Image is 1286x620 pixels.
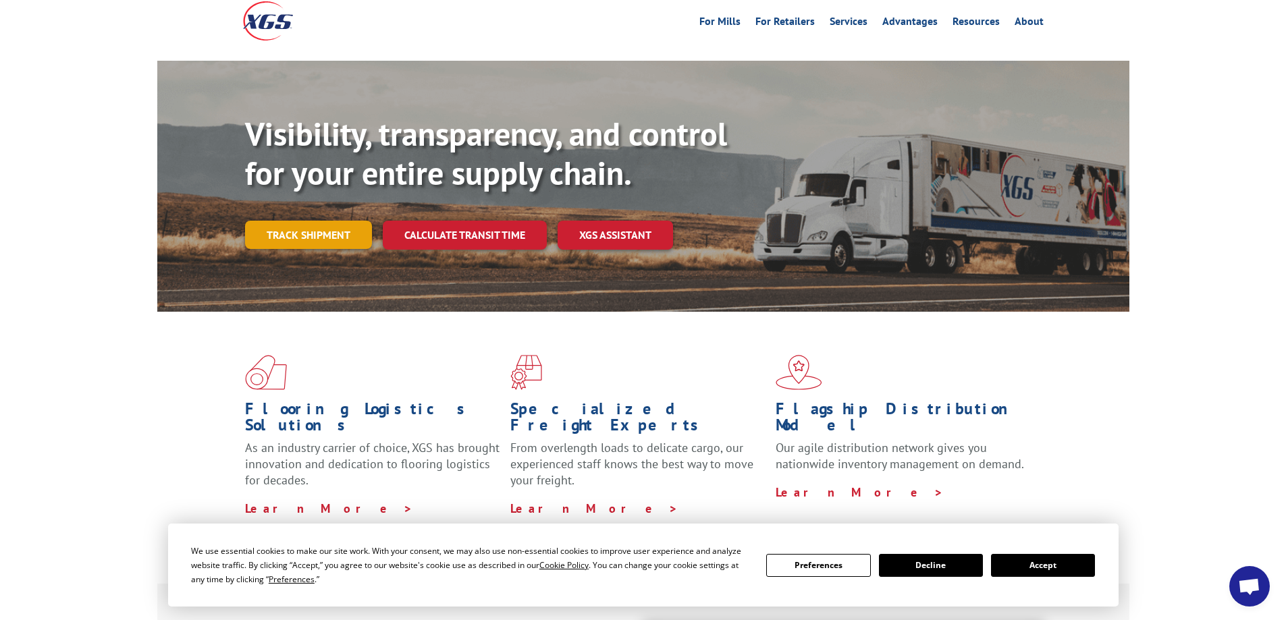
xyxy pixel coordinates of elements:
img: xgs-icon-total-supply-chain-intelligence-red [245,355,287,390]
h1: Flagship Distribution Model [776,401,1031,440]
a: Services [830,16,867,31]
img: xgs-icon-focused-on-flooring-red [510,355,542,390]
a: For Retailers [755,16,815,31]
a: Calculate transit time [383,221,547,250]
h1: Flooring Logistics Solutions [245,401,500,440]
a: Resources [953,16,1000,31]
div: Open chat [1229,566,1270,607]
a: About [1015,16,1044,31]
a: Advantages [882,16,938,31]
a: Track shipment [245,221,372,249]
div: We use essential cookies to make our site work. With your consent, we may also use non-essential ... [191,544,750,586]
button: Decline [879,554,983,577]
div: Cookie Consent Prompt [168,524,1119,607]
span: Cookie Policy [539,559,589,571]
b: Visibility, transparency, and control for your entire supply chain. [245,113,727,194]
a: Learn More > [776,484,944,500]
img: xgs-icon-flagship-distribution-model-red [776,355,822,390]
span: Our agile distribution network gives you nationwide inventory management on demand. [776,440,1024,472]
span: As an industry carrier of choice, XGS has brought innovation and dedication to flooring logistics... [245,440,500,488]
a: Learn More > [510,501,678,516]
span: Preferences [269,573,315,585]
a: Learn More > [245,501,413,516]
a: For Mills [699,16,741,31]
button: Accept [991,554,1095,577]
h1: Specialized Freight Experts [510,401,766,440]
p: From overlength loads to delicate cargo, our experienced staff knows the best way to move your fr... [510,440,766,500]
a: XGS ASSISTANT [558,221,673,250]
button: Preferences [766,554,870,577]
